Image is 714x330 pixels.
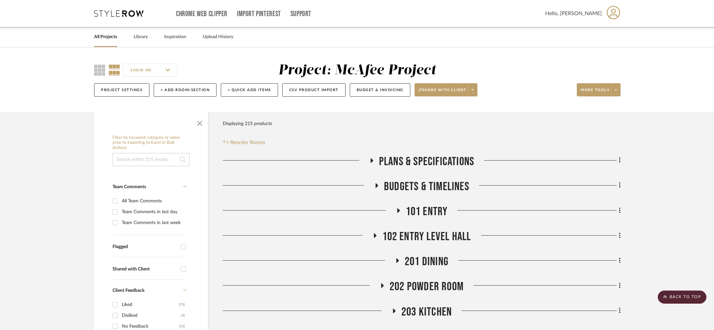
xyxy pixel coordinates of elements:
span: Budgets & Timelines [384,180,469,194]
input: Search within 215 results [113,153,190,166]
div: All Team Comments [122,196,185,206]
button: Close [193,115,206,129]
a: Library [134,33,148,41]
div: (75) [179,299,185,310]
span: Share with client [419,88,467,97]
span: 201 DINING [405,255,448,269]
a: All Projects [94,33,117,41]
button: + Add Room/Section [154,83,217,97]
button: Reorder Rooms [223,139,265,146]
a: Chrome Web Clipper [176,11,227,17]
button: Budget & Invoicing [350,83,410,97]
button: Project Settings [94,83,149,97]
button: + Quick Add Items [221,83,278,97]
span: More tools [581,88,609,97]
button: More tools [577,83,621,96]
scroll-to-top-button: BACK TO TOP [658,291,706,304]
div: Disliked [122,310,181,321]
span: Plans & Specifications [379,155,474,169]
button: CSV Product Import [282,83,345,97]
h6: Filter by keyword, category or name prior to exporting to Excel or Bulk Actions [113,135,190,151]
span: Client Feedback [113,288,144,293]
div: Project: McAfee Project [278,63,437,77]
div: Team Comments in last day [122,207,185,217]
a: Support [291,11,311,17]
a: Import Pinterest [237,11,281,17]
span: 203 KITCHEN [401,305,452,319]
span: Hello, [PERSON_NAME] [545,10,602,17]
span: 101 ENTRY [406,205,448,219]
button: Share with client [415,83,478,96]
a: Inspiration [164,33,186,41]
a: Upload History [203,33,233,41]
div: Displaying 215 products [223,117,272,130]
div: (3) [181,310,185,321]
span: Team Comments [113,185,146,189]
div: Team Comments in last week [122,217,185,228]
span: Reorder Rooms [230,139,265,146]
div: Liked [122,299,179,310]
span: 102 ENTRY LEVEL HALL [382,230,471,244]
div: Shared with Client [113,267,177,272]
div: Flagged [113,244,177,250]
span: 202 POWDER ROOM [390,280,464,294]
